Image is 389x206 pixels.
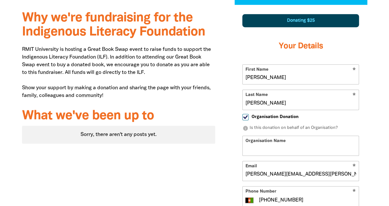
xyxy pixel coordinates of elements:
span: Organisation Donation [251,114,298,120]
div: Sorry, there aren't any posts yet. [22,126,215,144]
span: Why we're fundraising for the Indigenous Literacy Foundation [22,12,205,38]
i: Required [353,189,356,195]
div: Donating $25 [242,14,359,27]
p: RMIT University is hosting a Great Book Swap event to raise funds to support the Indigenous Liter... [22,46,215,99]
input: Organisation Donation [242,114,249,120]
p: Is this donation on behalf of an Organisation? [242,125,359,131]
h3: Your Details [242,34,359,59]
i: info [242,125,248,131]
h3: What we've been up to [22,109,215,123]
div: Paginated content [22,126,215,144]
